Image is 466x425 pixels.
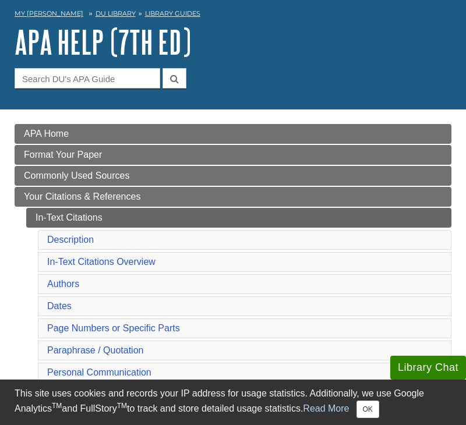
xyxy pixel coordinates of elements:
span: Your Citations & References [24,192,140,201]
button: Library Chat [390,356,466,380]
sup: TM [117,402,127,410]
a: Read More [303,403,349,413]
a: My [PERSON_NAME] [15,9,83,19]
sup: TM [52,402,62,410]
a: Paraphrase / Quotation [47,345,143,355]
a: DU Library [96,9,136,17]
a: Commonly Used Sources [15,166,451,186]
a: Your Citations & References [15,187,451,207]
a: APA Home [15,124,451,144]
button: Close [356,401,379,418]
a: Page Numbers or Specific Parts [47,323,180,333]
a: Library Guides [145,9,200,17]
a: Authors [47,279,79,289]
a: In-Text Citations Overview [47,257,156,267]
a: Description [47,235,94,245]
span: APA Home [24,129,69,139]
a: APA Help (7th Ed) [15,24,191,60]
span: Commonly Used Sources [24,171,129,180]
nav: breadcrumb [15,6,451,24]
a: Dates [47,301,72,311]
span: Format Your Paper [24,150,102,160]
a: Format Your Paper [15,145,451,165]
a: In-Text Citations [26,208,451,228]
div: This site uses cookies and records your IP address for usage statistics. Additionally, we use Goo... [15,387,451,418]
a: Personal Communication(interviews, e-mails, etc.) [47,367,151,391]
input: Search DU's APA Guide [15,68,160,88]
